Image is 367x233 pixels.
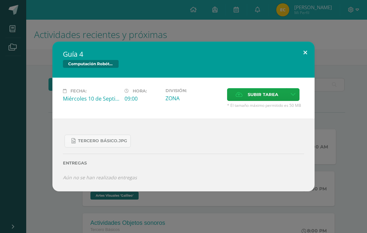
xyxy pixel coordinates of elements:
div: Miércoles 10 de Septiembre [63,95,119,102]
span: Tercero Básico.jpg [78,138,127,144]
label: División: [165,88,222,93]
span: Hora: [133,88,147,93]
span: Computación Robótica [63,60,119,68]
span: Fecha: [70,88,87,93]
label: Entregas [63,161,304,165]
a: Tercero Básico.jpg [65,135,131,147]
div: ZONA [165,95,222,102]
h2: Guía 4 [63,49,304,59]
button: Close (Esc) [296,42,315,64]
i: Aún no se han realizado entregas [63,174,137,181]
div: 09:00 [125,95,160,102]
span: * El tamaño máximo permitido es 50 MB [227,103,304,108]
span: Subir tarea [248,88,278,101]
